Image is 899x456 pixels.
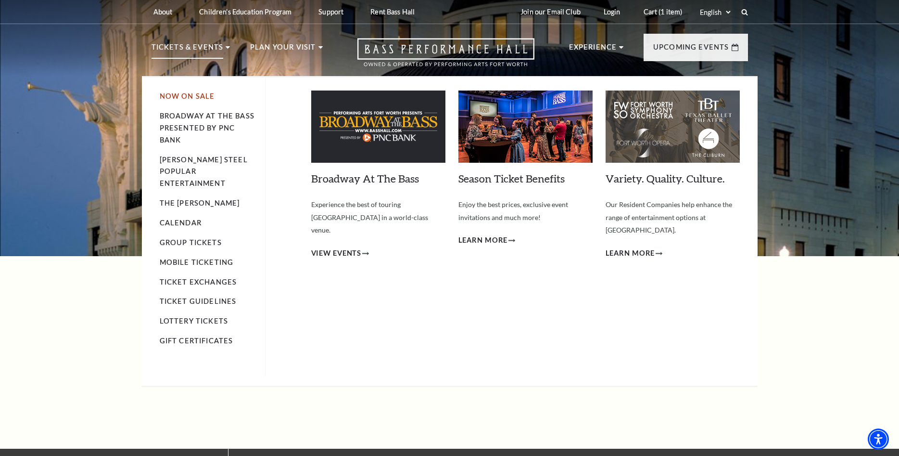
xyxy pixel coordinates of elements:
[160,219,202,227] a: Calendar
[606,248,663,260] a: Learn More Variety. Quality. Culture.
[311,198,445,237] p: Experience the best of touring [GEOGRAPHIC_DATA] in a world-class venue.
[458,235,508,247] span: Learn More
[370,8,415,16] p: Rent Bass Hall
[160,112,254,144] a: Broadway At The Bass presented by PNC Bank
[160,297,237,305] a: Ticket Guidelines
[311,248,362,260] span: View Events
[160,156,248,188] a: [PERSON_NAME] Steel Popular Entertainment
[160,278,237,286] a: Ticket Exchanges
[606,248,655,260] span: Learn More
[311,172,419,185] a: Broadway At The Bass
[458,235,516,247] a: Learn More Season Ticket Benefits
[153,8,173,16] p: About
[250,41,316,59] p: Plan Your Visit
[323,38,569,76] a: Open this option
[199,8,291,16] p: Children's Education Program
[160,238,222,247] a: Group Tickets
[160,337,233,345] a: Gift Certificates
[311,91,445,163] img: Broadway At The Bass
[606,91,740,163] img: Variety. Quality. Culture.
[458,198,593,224] p: Enjoy the best prices, exclusive event invitations and much more!
[160,199,240,207] a: The [PERSON_NAME]
[569,41,617,59] p: Experience
[868,429,889,450] div: Accessibility Menu
[318,8,343,16] p: Support
[458,91,593,163] img: Season Ticket Benefits
[653,41,729,59] p: Upcoming Events
[606,198,740,237] p: Our Resident Companies help enhance the range of entertainment options at [GEOGRAPHIC_DATA].
[160,92,215,100] a: Now On Sale
[698,8,732,17] select: Select:
[152,41,224,59] p: Tickets & Events
[160,258,234,266] a: Mobile Ticketing
[311,248,369,260] a: View Events
[606,172,725,185] a: Variety. Quality. Culture.
[458,172,565,185] a: Season Ticket Benefits
[160,317,228,325] a: Lottery Tickets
